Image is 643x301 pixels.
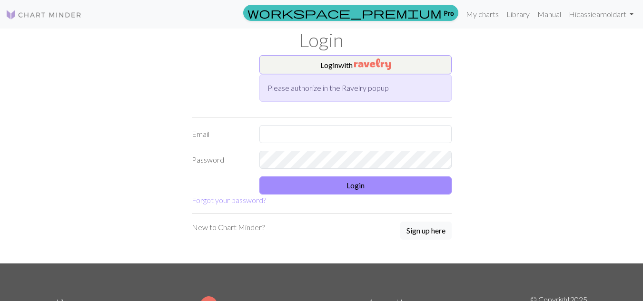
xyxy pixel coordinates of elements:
[400,222,452,240] button: Sign up here
[259,176,452,194] button: Login
[186,125,254,143] label: Email
[6,9,82,20] img: Logo
[186,151,254,169] label: Password
[259,74,452,102] div: Please authorize in the Ravelry popup
[192,222,265,233] p: New to Chart Minder?
[462,5,503,24] a: My charts
[565,5,637,24] a: Hicassiearnoldart
[50,29,593,51] h1: Login
[534,5,565,24] a: Manual
[247,6,442,19] span: workspace_premium
[192,195,266,204] a: Forgot your password?
[503,5,534,24] a: Library
[243,5,458,21] a: Pro
[400,222,452,241] a: Sign up here
[259,55,452,74] button: Loginwith
[354,58,391,70] img: Ravelry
